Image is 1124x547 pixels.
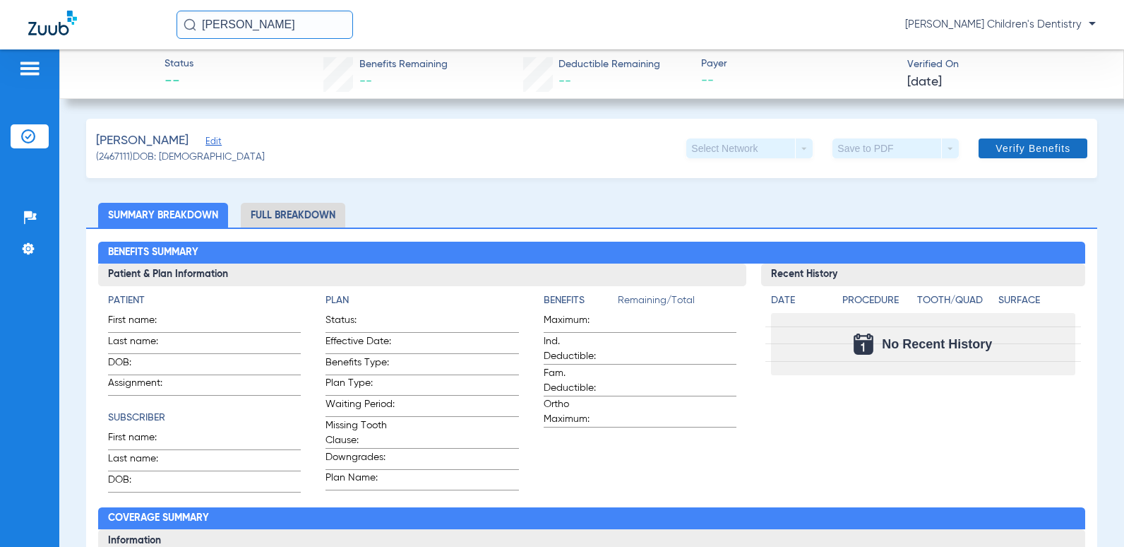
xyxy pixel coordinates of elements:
span: Verify Benefits [996,143,1070,154]
span: Last name: [108,334,177,353]
span: Ind. Deductible: [544,334,613,364]
span: Effective Date: [325,334,395,353]
span: Deductible Remaining [558,57,660,72]
span: -- [359,75,372,88]
span: Status: [325,313,395,332]
h4: Benefits [544,293,618,308]
span: Missing Tooth Clause: [325,418,395,448]
span: Fam. Deductible: [544,366,613,396]
h4: Procedure [842,293,912,308]
app-breakdown-title: Tooth/Quad [917,293,994,313]
span: Maximum: [544,313,613,332]
span: No Recent History [882,337,992,351]
app-breakdown-title: Date [771,293,830,313]
li: Full Breakdown [241,203,345,228]
span: DOB: [108,355,177,375]
span: -- [701,72,895,90]
h2: Benefits Summary [98,242,1085,264]
span: Downgrades: [325,450,395,469]
li: Summary Breakdown [98,203,228,228]
span: Last name: [108,452,177,471]
h4: Subscriber [108,411,301,425]
img: Search Icon [184,18,196,31]
h4: Tooth/Quad [917,293,994,308]
h3: Patient & Plan Information [98,264,746,286]
span: Benefits Type: [325,355,395,375]
span: Plan Type: [325,376,395,395]
input: Search for patients [177,11,353,39]
h4: Patient [108,293,301,308]
span: First name: [108,313,177,332]
span: Plan Name: [325,471,395,490]
span: [PERSON_NAME] Children's Dentistry [905,18,1096,32]
app-breakdown-title: Surface [998,293,1075,313]
span: Payer [701,57,895,71]
img: hamburger-icon [18,60,41,77]
img: Calendar [854,334,873,355]
span: Edit [205,136,218,150]
span: -- [165,72,193,92]
h3: Recent History [761,264,1085,286]
img: Zuub Logo [28,11,77,35]
span: Ortho Maximum: [544,397,613,427]
h2: Coverage Summary [98,507,1085,530]
h4: Plan [325,293,518,308]
span: Assignment: [108,376,177,395]
span: Remaining/Total [618,293,736,313]
app-breakdown-title: Benefits [544,293,618,313]
span: First name: [108,430,177,449]
span: Verified On [907,57,1101,72]
h4: Date [771,293,830,308]
app-breakdown-title: Procedure [842,293,912,313]
span: Benefits Remaining [359,57,448,72]
span: DOB: [108,473,177,492]
span: [DATE] [907,73,942,91]
span: Status [165,57,193,71]
iframe: Chat Widget [1053,479,1124,547]
span: (2467111) DOB: [DEMOGRAPHIC_DATA] [96,150,265,165]
span: -- [558,75,571,88]
h4: Surface [998,293,1075,308]
span: [PERSON_NAME] [96,132,189,150]
span: Waiting Period: [325,397,395,416]
button: Verify Benefits [979,139,1087,158]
